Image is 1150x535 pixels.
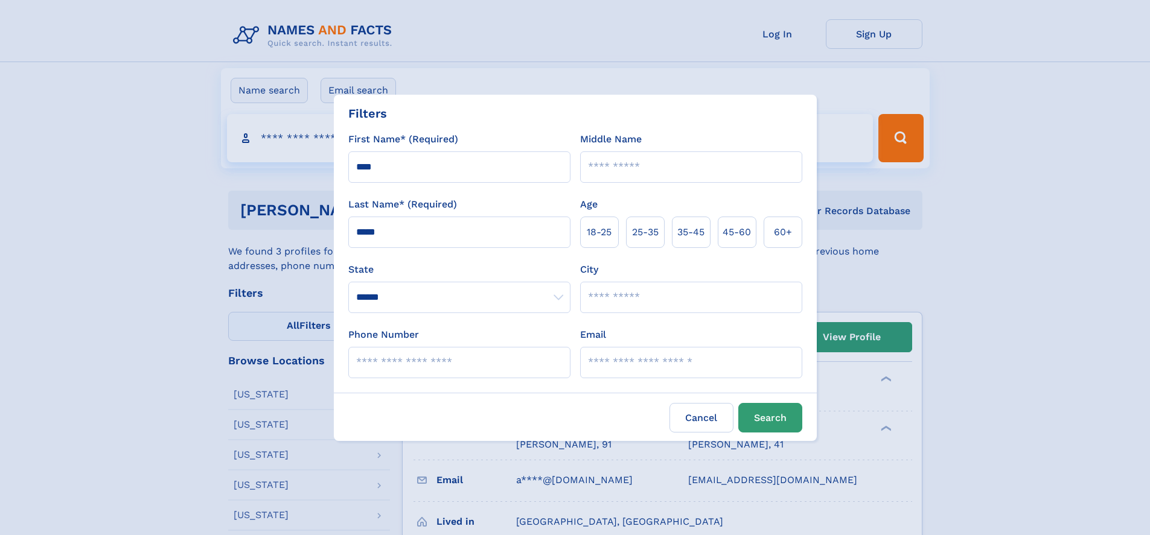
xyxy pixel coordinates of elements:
label: City [580,262,598,277]
span: 35‑45 [677,225,704,239]
label: First Name* (Required) [348,132,458,147]
span: 45‑60 [723,225,751,239]
label: Phone Number [348,328,419,342]
label: State [348,262,570,277]
label: Age [580,197,598,212]
label: Last Name* (Required) [348,197,457,212]
span: 18‑25 [587,225,612,239]
button: Search [738,403,802,432]
label: Email [580,328,606,342]
span: 25‑35 [632,225,659,239]
span: 60+ [774,225,792,239]
label: Cancel [669,403,733,432]
div: Filters [348,104,387,122]
label: Middle Name [580,132,642,147]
